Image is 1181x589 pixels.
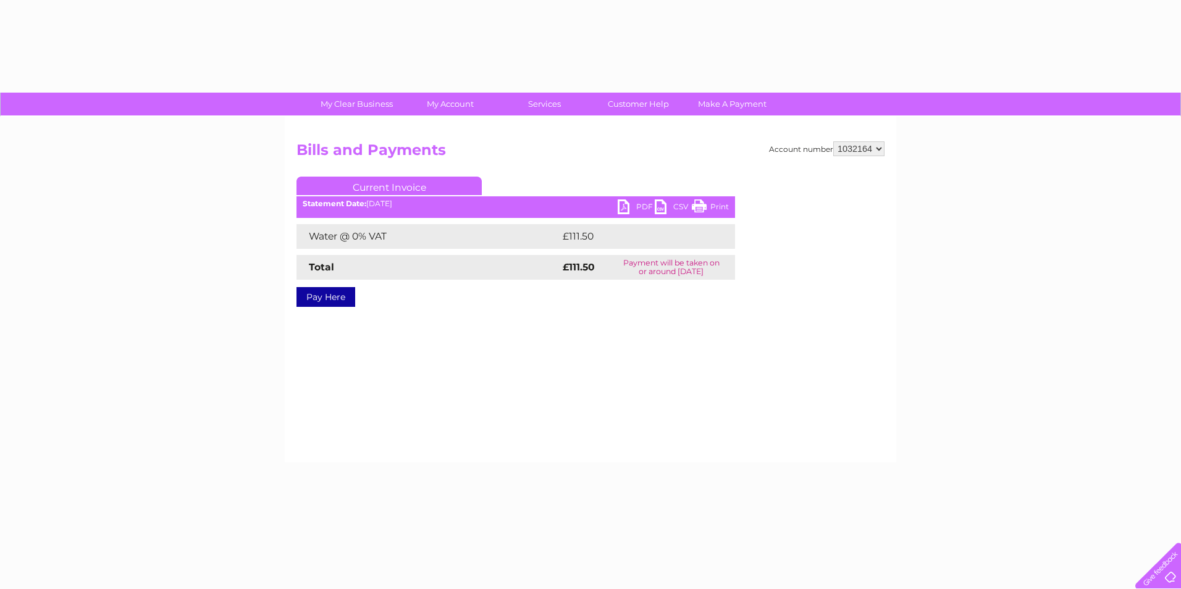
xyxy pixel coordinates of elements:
[303,199,366,208] b: Statement Date:
[618,199,655,217] a: PDF
[296,224,560,249] td: Water @ 0% VAT
[296,177,482,195] a: Current Invoice
[655,199,692,217] a: CSV
[769,141,885,156] div: Account number
[306,93,408,115] a: My Clear Business
[494,93,595,115] a: Services
[400,93,502,115] a: My Account
[560,224,710,249] td: £111.50
[296,199,735,208] div: [DATE]
[587,93,689,115] a: Customer Help
[563,261,595,273] strong: £111.50
[296,287,355,307] a: Pay Here
[296,141,885,165] h2: Bills and Payments
[607,255,735,280] td: Payment will be taken on or around [DATE]
[309,261,334,273] strong: Total
[692,199,729,217] a: Print
[681,93,783,115] a: Make A Payment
